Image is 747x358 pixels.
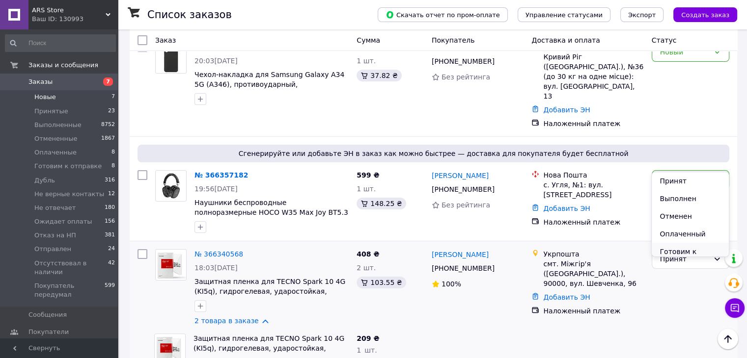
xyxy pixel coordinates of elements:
img: Фото товару [156,250,186,280]
span: 1 шт. [357,346,377,354]
span: 24 [108,245,115,254]
div: Наложенный платеж [543,306,643,316]
div: Нова Пошта [543,170,643,180]
span: [PHONE_NUMBER] [432,264,495,272]
span: 8 [111,162,115,171]
span: 209 ₴ [357,334,379,342]
span: 156 [105,217,115,226]
div: Принят [660,254,709,264]
div: Ваш ID: 130993 [32,15,118,24]
span: Принятые [34,107,68,116]
span: Выполненные [34,121,82,129]
span: Ожидает оплаты [34,217,92,226]
span: Экспорт [628,11,656,19]
a: Защитная пленка для TECNO Spark 10 4G (KI5q), гидрогелевая, ударостойкая, противоударная [194,278,345,305]
span: Управление статусами [526,11,603,19]
span: 599 ₴ [357,171,379,179]
span: 20:03[DATE] [194,57,238,65]
div: Наложенный платеж [543,119,643,128]
span: 7 [111,93,115,102]
span: Сумма [357,36,380,44]
li: Отменен [652,207,728,225]
span: Заказы и сообщения [28,61,98,70]
span: 8752 [101,121,115,129]
button: Создать заказ [673,7,737,22]
li: Оплаченный [652,225,728,243]
span: Дубль [34,176,55,185]
li: Выполнен [652,190,728,207]
span: 408 ₴ [357,250,379,258]
span: Заказы [28,77,53,86]
span: 316 [105,176,115,185]
div: смт. Міжгір'я ([GEOGRAPHIC_DATA].), 90000, вул. Шевченка, 96 [543,259,643,288]
span: Новые [34,93,56,102]
span: Не отвечает [34,204,76,212]
div: 103.55 ₴ [357,277,406,288]
a: № 366357182 [194,171,248,179]
span: Готовим к отправке [34,162,102,171]
span: Покупатель передумал [34,281,105,299]
span: 8 [111,148,115,157]
a: 2 товара в заказе [194,317,259,325]
div: Кривий Ріг ([GEOGRAPHIC_DATA].), №36 (до 30 кг на одне місце): вул. [GEOGRAPHIC_DATA], 13 [543,52,643,101]
span: Доставка и оплата [531,36,600,44]
span: 599 [105,281,115,299]
li: Принят [652,172,728,190]
span: Отказ на НП [34,231,76,240]
a: Добавить ЭН [543,205,590,212]
span: 1 шт. [357,185,376,193]
button: Экспорт [620,7,664,22]
li: Готовим к отправке [652,243,728,270]
span: [PHONE_NUMBER] [432,185,495,193]
a: [PERSON_NAME] [432,250,489,259]
img: Фото товару [156,43,186,73]
span: Не верные контакты [34,190,104,199]
button: Чат с покупателем [725,298,745,318]
span: 180 [105,204,115,212]
span: Оплаченные [34,148,77,157]
span: Отправлен [34,245,71,254]
span: Покупатели [28,328,69,336]
a: Наушники беспроводные полноразмерные HOCO W35 Max Joy BT5.3 поддержка TF AUX Black [194,199,348,226]
div: с. Угля, №1: вул. [STREET_ADDRESS] [543,180,643,200]
span: Статус [652,36,677,44]
a: [PERSON_NAME] [432,171,489,180]
a: № 366340568 [194,250,243,258]
span: [PHONE_NUMBER] [432,57,495,65]
span: 18:03[DATE] [194,264,238,272]
span: Сгенерируйте или добавьте ЭН в заказ как можно быстрее — доставка для покупателя будет бесплатной [141,149,725,158]
a: Добавить ЭН [543,293,590,301]
div: 37.82 ₴ [357,70,401,81]
a: Создать заказ [664,10,737,18]
span: 19:56[DATE] [194,185,238,193]
a: Чехол-накладка для Samsung Galaxy A34 5G (A346), противоударный, силиконовый, Black с защитой камеры [194,71,344,98]
span: 12 [108,190,115,199]
span: Покупатель [432,36,475,44]
button: Наверх [718,329,738,349]
span: 23 [108,107,115,116]
img: Фото товару [156,171,186,201]
span: 100% [442,280,461,288]
span: 1867 [101,134,115,143]
span: Отсутствовал в наличии [34,259,108,277]
a: Фото товару [155,249,187,281]
span: 381 [105,231,115,240]
a: Фото товару [155,170,187,202]
input: Поиск [5,34,116,52]
span: Заказ [155,36,176,44]
span: Создать заказ [681,11,729,19]
span: 7 [103,77,113,86]
div: 148.25 ₴ [357,198,406,209]
h1: Список заказов [147,9,232,21]
div: Наложенный платеж [543,217,643,227]
span: Скачать отчет по пром-оплате [386,10,500,19]
span: ARS Store [32,6,106,15]
span: Отмененные [34,134,77,143]
span: 2 шт. [357,264,376,272]
button: Управление статусами [518,7,610,22]
button: Скачать отчет по пром-оплате [378,7,508,22]
span: Без рейтинга [442,73,490,81]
